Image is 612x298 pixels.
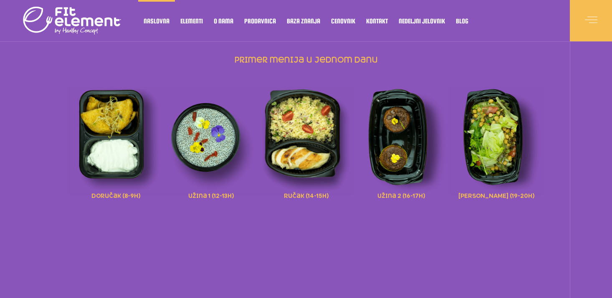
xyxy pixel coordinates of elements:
[23,4,121,38] img: logo light
[399,19,445,23] span: Nedeljni jelovnik
[366,19,388,23] span: Kontakt
[284,190,329,200] span: ručak (14-15h)
[331,19,355,23] span: Cenovnik
[244,19,276,23] span: Prodavnica
[91,190,140,200] span: doručak (8-9h)
[377,190,425,200] span: užina 2 (16-17h)
[180,19,203,23] span: Elementi
[233,56,379,65] a: primer menija u jednom danu
[458,190,534,200] span: [PERSON_NAME] (19-20h)
[188,190,234,200] span: užina 1 (12-13h)
[456,19,468,23] span: Blog
[214,19,233,23] span: O nama
[68,76,544,213] div: primer menija u jednom danu
[144,19,169,23] span: Naslovna
[287,19,320,23] span: Baza znanja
